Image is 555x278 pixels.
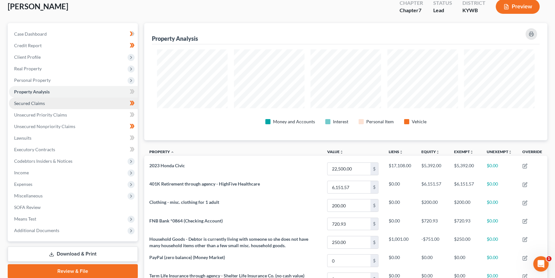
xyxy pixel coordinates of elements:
td: $720.93 [416,215,449,233]
a: SOFA Review [9,202,138,213]
td: $0.00 [384,251,416,270]
a: Exemptunfold_more [454,149,474,154]
span: 1 [546,256,551,261]
span: 2023 Honda Civic [149,163,185,168]
i: unfold_more [399,150,403,154]
i: expand_less [170,150,174,154]
td: $6,151.57 [416,178,449,196]
td: $0.00 [384,196,416,215]
span: Secured Claims [14,100,45,106]
span: Means Test [14,216,36,222]
div: Money and Accounts [273,118,315,125]
a: Credit Report [9,40,138,51]
span: 7 [418,7,421,13]
span: Executory Contracts [14,147,55,152]
td: $0.00 [482,233,517,251]
td: $0.00 [449,251,482,270]
td: $0.00 [482,160,517,178]
td: $0.00 [482,178,517,196]
div: KYWB [462,7,485,14]
div: $ [370,218,378,230]
div: $ [370,255,378,267]
a: Lawsuits [9,132,138,144]
span: Additional Documents [14,228,59,233]
span: Lawsuits [14,135,31,141]
span: Income [14,170,29,175]
span: Clothing - misc. clothing for 1 adult [149,199,219,205]
div: $ [370,236,378,248]
span: SOFA Review [14,204,41,210]
a: Unsecured Nonpriority Claims [9,121,138,132]
span: 401K Retirement through agency - HighFive Healthcare [149,181,260,187]
span: PayPal (zero balance) (Money Market) [149,255,225,260]
div: $ [370,163,378,175]
input: 0.00 [327,218,370,230]
i: unfold_more [340,150,344,154]
i: unfold_more [436,150,440,154]
td: $200.00 [416,196,449,215]
span: FNB Bank *0864 (Checking Account) [149,218,223,223]
td: $5,392.00 [449,160,482,178]
span: [PERSON_NAME] [8,2,68,11]
td: -$751.00 [416,233,449,251]
td: $0.00 [482,251,517,270]
div: $ [370,199,378,212]
td: $0.00 [384,178,416,196]
input: 0.00 [327,181,370,193]
div: Interest [333,118,348,125]
span: Unsecured Priority Claims [14,112,67,117]
i: unfold_more [470,150,474,154]
span: Miscellaneous [14,193,43,198]
a: Download & Print [8,247,138,262]
span: Property Analysis [14,89,50,94]
a: Property Analysis [9,86,138,98]
span: Client Profile [14,54,41,60]
th: Override [517,145,547,160]
input: 0.00 [327,255,370,267]
div: Lead [433,7,452,14]
td: $0.00 [416,251,449,270]
a: Valueunfold_more [327,149,344,154]
td: $720.93 [449,215,482,233]
span: Real Property [14,66,42,71]
td: $1,001.00 [384,233,416,251]
a: Case Dashboard [9,28,138,40]
a: Equityunfold_more [421,149,440,154]
span: Case Dashboard [14,31,47,37]
span: Expenses [14,181,32,187]
iframe: Intercom live chat [533,256,549,272]
td: $200.00 [449,196,482,215]
input: 0.00 [327,236,370,248]
td: $6,151.57 [449,178,482,196]
span: Codebtors Insiders & Notices [14,158,72,164]
span: Household Goods - Debtor is currently living with someone so she does not have many household ite... [149,236,308,248]
a: Unsecured Priority Claims [9,109,138,121]
div: Property Analysis [152,35,198,42]
td: $250.00 [449,233,482,251]
div: $ [370,181,378,193]
div: Vehicle [412,118,427,125]
span: Credit Report [14,43,42,48]
a: Unexemptunfold_more [487,149,512,154]
div: Chapter [400,7,423,14]
a: Executory Contracts [9,144,138,155]
i: unfold_more [508,150,512,154]
td: $0.00 [482,215,517,233]
a: Secured Claims [9,98,138,109]
a: Property expand_less [149,149,174,154]
span: Unsecured Nonpriority Claims [14,124,75,129]
td: $5,392.00 [416,160,449,178]
span: Personal Property [14,77,51,83]
td: $0.00 [384,215,416,233]
td: $17,108.00 [384,160,416,178]
div: Personal Item [366,118,394,125]
input: 0.00 [327,199,370,212]
td: $0.00 [482,196,517,215]
a: Liensunfold_more [389,149,403,154]
input: 0.00 [327,163,370,175]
